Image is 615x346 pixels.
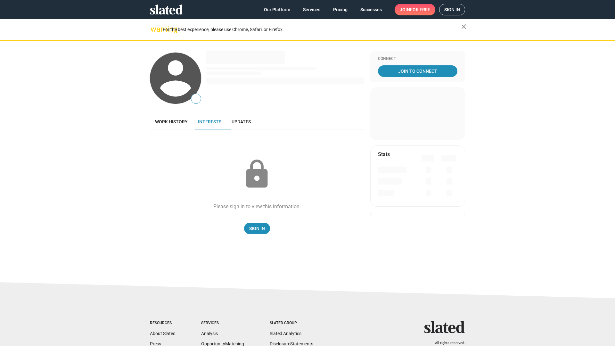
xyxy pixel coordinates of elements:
[303,4,320,15] span: Services
[201,331,218,336] a: Analysis
[460,23,468,30] mat-icon: close
[355,4,387,15] a: Successes
[298,4,325,15] a: Services
[150,321,176,326] div: Resources
[241,158,273,190] mat-icon: lock
[395,4,435,15] a: Joinfor free
[226,114,256,129] a: Updates
[201,321,244,326] div: Services
[333,4,348,15] span: Pricing
[198,119,221,124] span: Interests
[378,151,390,158] mat-card-title: Stats
[360,4,382,15] span: Successes
[155,119,188,124] span: Work history
[379,65,456,77] span: Join To Connect
[163,25,461,34] div: For the best experience, please use Chrome, Safari, or Firefox.
[259,4,295,15] a: Our Platform
[213,203,301,210] div: Please sign in to view this information.
[151,25,158,33] mat-icon: warning
[270,321,313,326] div: Slated Group
[378,56,457,62] div: Connect
[191,95,201,103] span: —
[439,4,465,15] a: Sign in
[264,4,290,15] span: Our Platform
[400,4,430,15] span: Join
[328,4,353,15] a: Pricing
[150,331,176,336] a: About Slated
[244,223,270,234] a: Sign In
[444,4,460,15] span: Sign in
[232,119,251,124] span: Updates
[249,223,265,234] span: Sign In
[410,4,430,15] span: for free
[193,114,226,129] a: Interests
[150,114,193,129] a: Work history
[378,65,457,77] a: Join To Connect
[270,331,301,336] a: Slated Analytics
